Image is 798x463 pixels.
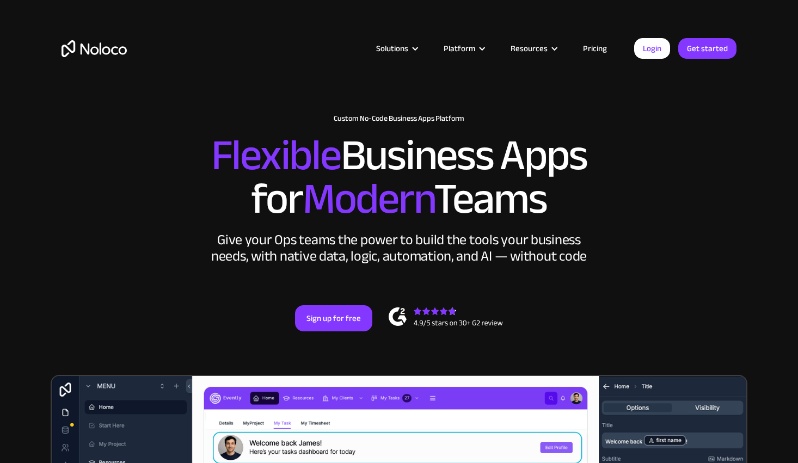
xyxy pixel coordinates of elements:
[497,41,569,55] div: Resources
[62,114,736,123] h1: Custom No-Code Business Apps Platform
[303,158,434,239] span: Modern
[62,40,127,57] a: home
[208,232,590,264] div: Give your Ops teams the power to build the tools your business needs, with native data, logic, au...
[569,41,621,55] a: Pricing
[295,305,372,331] a: Sign up for free
[430,41,497,55] div: Platform
[376,41,408,55] div: Solutions
[511,41,548,55] div: Resources
[444,41,475,55] div: Platform
[62,134,736,221] h2: Business Apps for Teams
[211,115,341,196] span: Flexible
[678,38,736,59] a: Get started
[634,38,670,59] a: Login
[363,41,430,55] div: Solutions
